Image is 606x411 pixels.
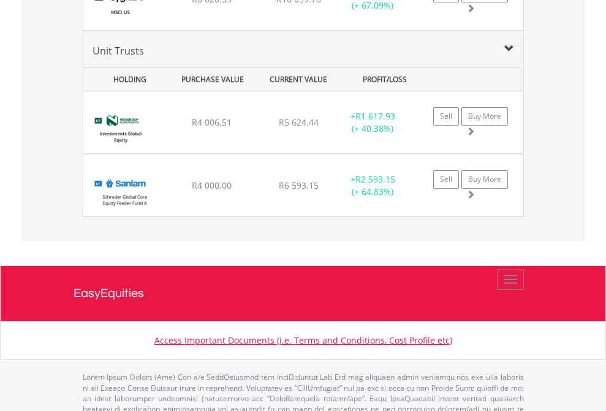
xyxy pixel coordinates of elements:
a: Buy More [461,107,508,126]
span: Unit Trusts [93,44,144,58]
a: Buy More [461,170,508,189]
img: UT.ZA.ABFFCA.png [89,170,160,213]
span: R4 006.51 [192,116,232,128]
span: R4 000.00 [192,179,232,191]
span: R5 624.44 [279,116,319,128]
span: R2 593.15 [355,173,395,185]
div: + (+ 64.83%) [335,173,411,198]
img: UT.ZA.GEFF.png [89,107,151,150]
div: CURRENT VALUE [257,68,340,91]
a: Sell [433,107,459,126]
span: R6 593.15 [279,179,319,191]
div: PROFIT/LOSS [343,68,426,91]
span: R1 617.93 [355,110,395,122]
a: Access Important Documents (i.e. Terms and Conditions, Cost Profile etc) [154,334,452,346]
div: + (+ 40.38%) [335,110,411,135]
a: Sell [433,170,459,189]
div: HOLDING [85,68,168,91]
a: EasyEquities [74,266,533,321]
div: PURCHASE VALUE [171,68,254,91]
